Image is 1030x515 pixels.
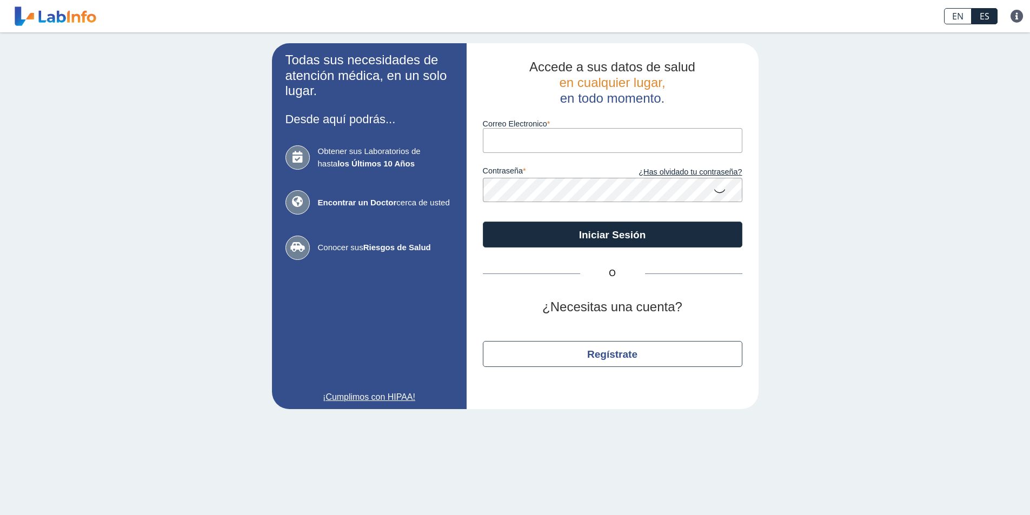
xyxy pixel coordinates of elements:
button: Regístrate [483,341,742,367]
h3: Desde aquí podrás... [285,112,453,126]
a: ¡Cumplimos con HIPAA! [285,391,453,404]
label: Correo Electronico [483,119,742,128]
span: Accede a sus datos de salud [529,59,695,74]
span: Obtener sus Laboratorios de hasta [318,145,453,170]
span: cerca de usted [318,197,453,209]
label: contraseña [483,166,613,178]
span: en todo momento. [560,91,664,105]
span: O [580,267,645,280]
button: Iniciar Sesión [483,222,742,248]
a: EN [944,8,972,24]
span: en cualquier lugar, [559,75,665,90]
h2: ¿Necesitas una cuenta? [483,299,742,315]
h2: Todas sus necesidades de atención médica, en un solo lugar. [285,52,453,99]
b: Riesgos de Salud [363,243,431,252]
a: ¿Has olvidado tu contraseña? [613,166,742,178]
a: ES [972,8,998,24]
b: los Últimos 10 Años [337,159,415,168]
b: Encontrar un Doctor [318,198,397,207]
span: Conocer sus [318,242,453,254]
